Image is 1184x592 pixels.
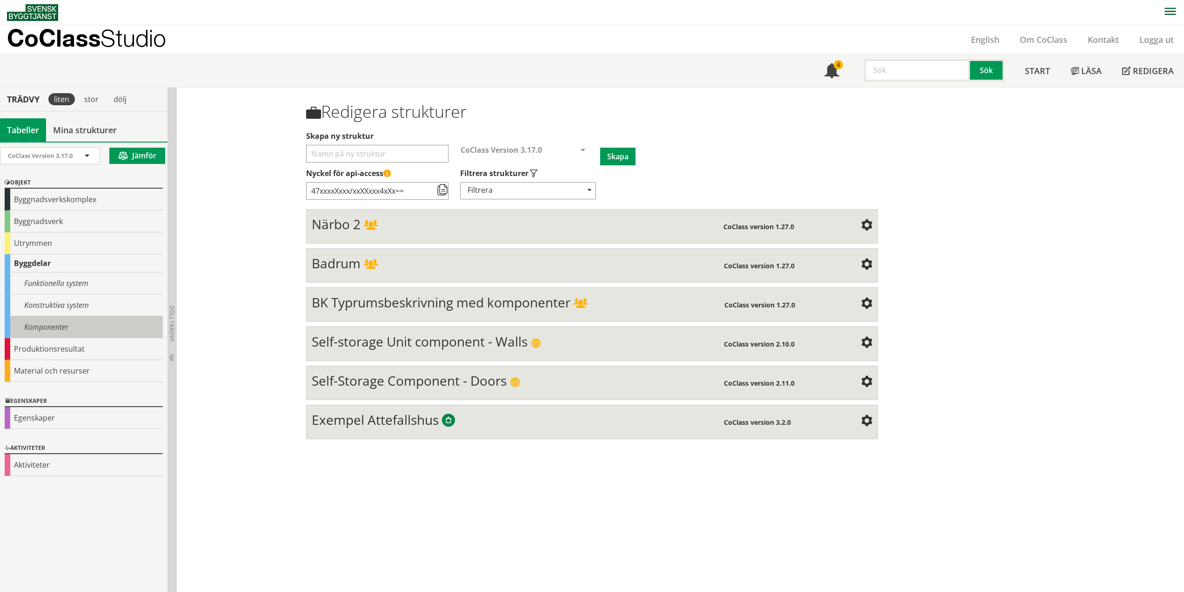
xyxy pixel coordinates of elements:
span: Inställningar [861,338,872,349]
div: Byggnadsverkskomplex [5,189,163,211]
span: CoClass version 1.27.0 [723,222,794,231]
div: Byggdelar [5,254,163,272]
span: BK Typrumsbeskrivning med komponenter [312,293,570,311]
span: Delad struktur [574,299,588,309]
span: Delad struktur [364,260,378,270]
span: Notifikationer [824,64,839,79]
span: CoClass Version 3.17.0 [461,145,542,155]
a: English [961,34,1010,45]
div: Komponenter [5,316,163,338]
span: Exempel Attefallshus [312,411,439,429]
div: Produktionsresultat [5,338,163,360]
span: Denna API-nyckel ger åtkomst till alla strukturer som du har skapat eller delat med dig av. Håll ... [383,170,391,177]
div: Konstruktiva system [5,294,163,316]
button: Jämför [109,148,165,164]
span: CoClass version 2.11.0 [724,379,795,388]
input: Sök [864,59,970,82]
input: Välj ett namn för att skapa en ny struktur Välj vilka typer av strukturer som ska visas i din str... [306,145,448,163]
div: Material och resurser [5,360,163,382]
button: Sök [970,59,1004,82]
span: Redigera [1133,65,1174,76]
a: Start [1015,54,1060,87]
div: Välj CoClass-version för att skapa en ny struktur [453,145,600,168]
label: Välj vilka typer av strukturer som ska visas i din strukturlista [460,168,595,178]
span: Self-Storage Component - Doors [312,372,507,389]
button: Skapa [600,148,635,165]
div: Egenskaper [5,407,163,429]
h1: Redigera strukturer [306,102,878,122]
span: Dölj trädvy [168,306,176,342]
span: Byggtjänsts exempelstrukturer [442,415,455,428]
div: Byggnadsverk [5,211,163,232]
span: CoClass version 1.27.0 [724,261,795,270]
p: CoClass [7,33,166,43]
div: Aktiviteter [5,454,163,476]
div: Objekt [5,177,163,189]
span: Närbo 2 [312,215,361,233]
div: Trädvy [2,94,45,104]
div: Aktiviteter [5,443,163,454]
a: CoClassStudio [7,25,186,54]
span: Inställningar [861,299,872,310]
div: Utrymmen [5,232,163,254]
span: Studio [100,24,166,52]
div: dölj [108,93,132,105]
span: Inställningar [861,259,872,271]
a: Redigera [1112,54,1184,87]
label: Välj ett namn för att skapa en ny struktur [306,131,878,141]
span: Inställningar [861,416,872,427]
img: Svensk Byggtjänst [7,4,58,21]
span: Inställningar [861,220,872,231]
a: Om CoClass [1010,34,1077,45]
span: CoClass version 1.27.0 [724,300,795,309]
span: CoClass version 2.10.0 [724,340,795,348]
a: 4 [814,54,850,87]
div: Funktionella system [5,272,163,294]
a: Kontakt [1077,34,1129,45]
span: Delad struktur [364,221,378,231]
span: Publik struktur [531,338,541,348]
span: Badrum [312,254,361,272]
span: Inställningar [861,377,872,388]
a: Läsa [1060,54,1112,87]
span: CoClass Version 3.17.0 [8,151,73,160]
input: Nyckel till åtkomststruktur via API (kräver API-licensabonnemang) [306,182,448,200]
div: stor [79,93,104,105]
span: Kopiera [437,185,448,196]
div: 4 [834,60,843,69]
span: Self-storage Unit component - Walls [312,333,528,350]
div: Egenskaper [5,396,163,407]
a: Mina strukturer [46,118,124,142]
span: CoClass version 3.2.0 [724,418,791,427]
span: Läsa [1081,65,1102,76]
div: liten [48,93,75,105]
span: Publik struktur [510,377,520,388]
label: Nyckel till åtkomststruktur via API (kräver API-licensabonnemang) [306,168,878,178]
span: Start [1025,65,1050,76]
div: Filtrera [460,182,596,199]
a: Logga ut [1129,34,1184,45]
